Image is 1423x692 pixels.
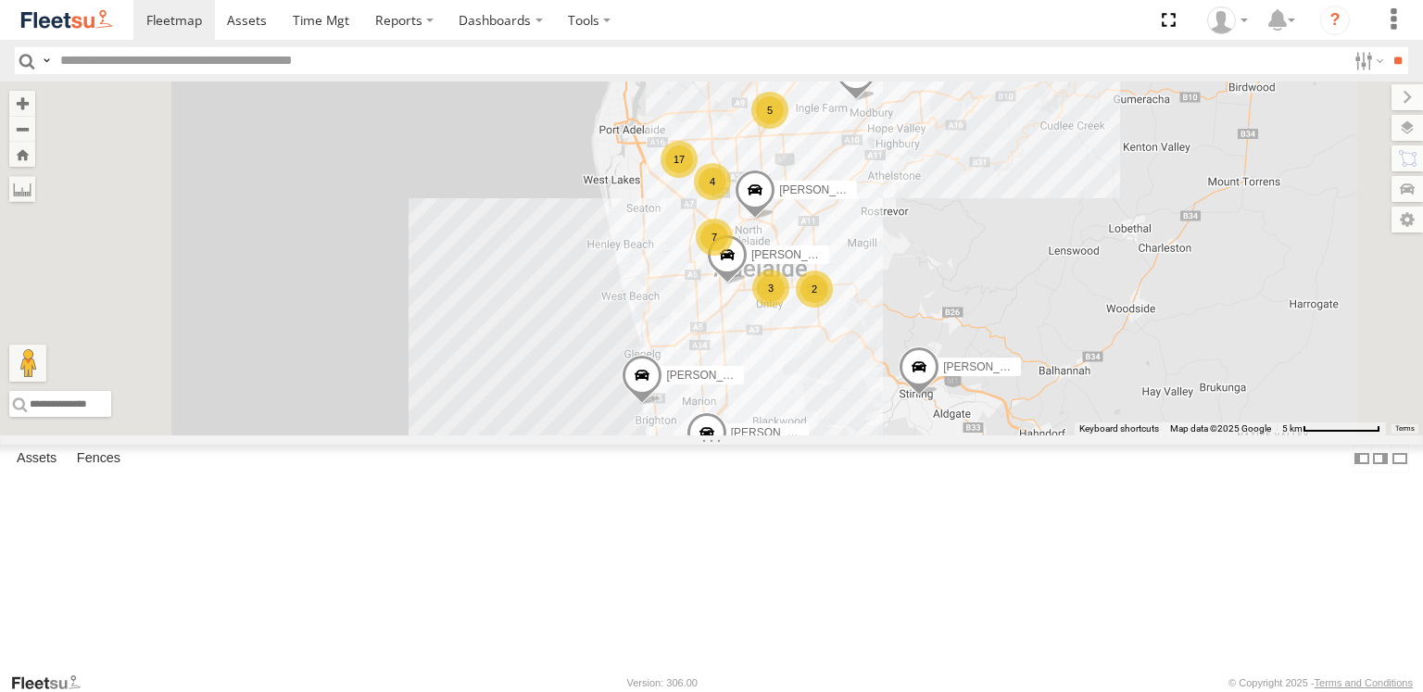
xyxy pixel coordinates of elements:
a: Visit our Website [10,673,95,692]
button: Zoom in [9,91,35,116]
a: Terms and Conditions [1315,677,1413,688]
button: Zoom Home [9,142,35,167]
label: Search Query [39,47,54,74]
div: 17 [661,141,698,178]
label: Search Filter Options [1347,47,1387,74]
div: 3 [752,270,789,307]
img: fleetsu-logo-horizontal.svg [19,7,115,32]
span: [PERSON_NAME] [779,183,871,196]
label: Dock Summary Table to the Left [1353,445,1371,472]
div: 4 [694,163,731,200]
i: ? [1320,6,1350,35]
label: Hide Summary Table [1391,445,1409,472]
label: Map Settings [1392,207,1423,233]
div: 5 [751,92,788,129]
div: 2 [796,271,833,308]
div: 7 [696,219,733,256]
label: Dock Summary Table to the Right [1371,445,1390,472]
button: Drag Pegman onto the map to open Street View [9,345,46,382]
label: Assets [7,446,66,472]
span: [PERSON_NAME] [666,370,758,383]
div: SA Health VDC [1201,6,1254,34]
div: © Copyright 2025 - [1228,677,1413,688]
span: [PERSON_NAME] [731,427,823,440]
label: Measure [9,176,35,202]
button: Zoom out [9,116,35,142]
a: Terms [1395,425,1415,433]
button: Keyboard shortcuts [1079,422,1159,435]
div: Version: 306.00 [627,677,698,688]
label: Fences [68,446,130,472]
button: Map scale: 5 km per 80 pixels [1277,422,1386,435]
span: [PERSON_NAME] [751,248,843,261]
span: [PERSON_NAME] [943,360,1035,373]
span: Map data ©2025 Google [1170,423,1271,434]
span: 5 km [1282,423,1303,434]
